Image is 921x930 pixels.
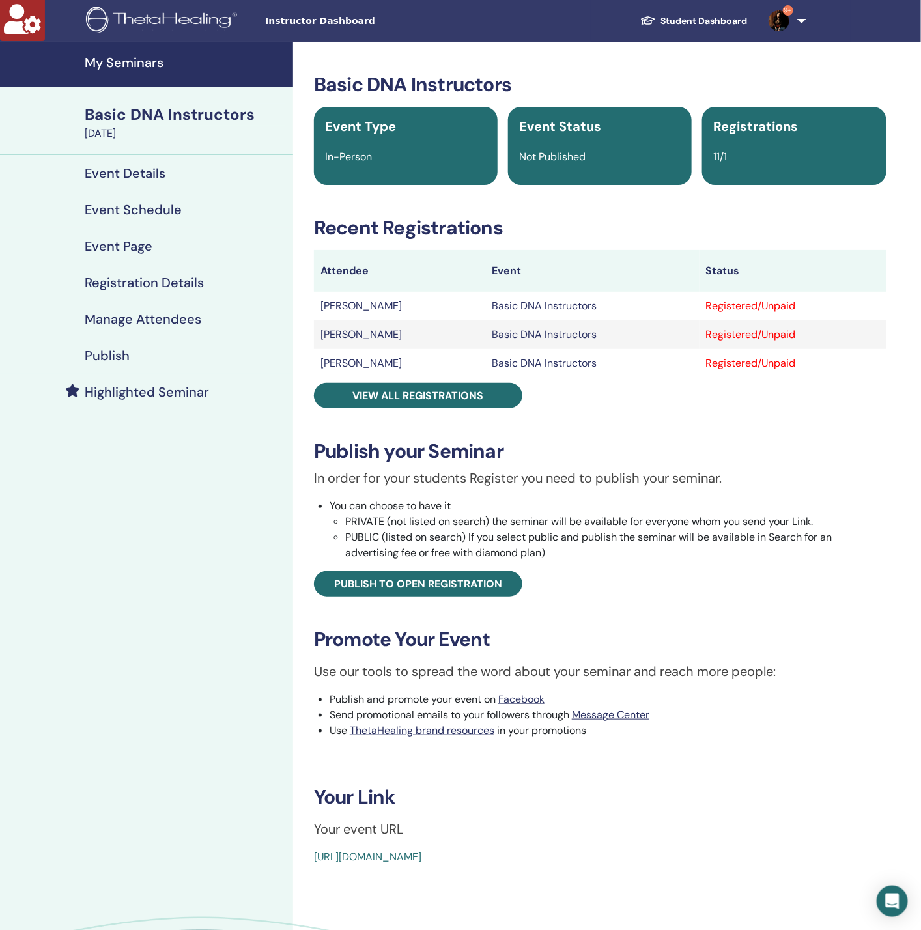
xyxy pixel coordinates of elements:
[769,10,789,31] img: default.jpg
[630,9,758,33] a: Student Dashboard
[334,577,502,591] span: Publish to open registration
[713,118,798,135] span: Registrations
[314,440,886,463] h3: Publish your Seminar
[85,55,285,70] h4: My Seminars
[314,383,522,408] a: View all registrations
[314,819,886,839] p: Your event URL
[485,250,700,292] th: Event
[485,349,700,378] td: Basic DNA Instructors
[498,692,545,706] a: Facebook
[485,292,700,320] td: Basic DNA Instructors
[85,104,285,126] div: Basic DNA Instructors
[706,298,880,314] div: Registered/Unpaid
[330,498,886,561] li: You can choose to have it
[877,886,908,917] div: Open Intercom Messenger
[314,320,485,349] td: [PERSON_NAME]
[265,14,460,28] span: Instructor Dashboard
[85,202,182,218] h4: Event Schedule
[314,349,485,378] td: [PERSON_NAME]
[86,7,242,36] img: logo.png
[330,707,886,723] li: Send promotional emails to your followers through
[350,724,494,737] a: ThetaHealing brand resources
[85,165,165,181] h4: Event Details
[85,348,130,363] h4: Publish
[345,529,886,561] li: PUBLIC (listed on search) If you select public and publish the seminar will be available in Searc...
[572,708,649,722] a: Message Center
[706,327,880,343] div: Registered/Unpaid
[330,692,886,707] li: Publish and promote your event on
[640,15,656,26] img: graduation-cap-white.svg
[314,250,485,292] th: Attendee
[353,389,484,402] span: View all registrations
[314,216,886,240] h3: Recent Registrations
[700,250,886,292] th: Status
[325,150,372,163] span: In-Person
[706,356,880,371] div: Registered/Unpaid
[314,662,886,681] p: Use our tools to spread the word about your seminar and reach more people:
[85,126,285,141] div: [DATE]
[85,238,152,254] h4: Event Page
[85,311,201,327] h4: Manage Attendees
[713,150,727,163] span: 11/1
[519,118,601,135] span: Event Status
[314,785,886,809] h3: Your Link
[77,104,293,141] a: Basic DNA Instructors[DATE]
[314,73,886,96] h3: Basic DNA Instructors
[314,292,485,320] td: [PERSON_NAME]
[314,850,421,864] a: [URL][DOMAIN_NAME]
[783,5,793,16] span: 9+
[314,628,886,651] h3: Promote Your Event
[85,275,204,290] h4: Registration Details
[314,468,886,488] p: In order for your students Register you need to publish your seminar.
[314,571,522,597] a: Publish to open registration
[345,514,886,529] li: PRIVATE (not listed on search) the seminar will be available for everyone whom you send your Link.
[519,150,586,163] span: Not Published
[325,118,396,135] span: Event Type
[85,384,209,400] h4: Highlighted Seminar
[330,723,886,739] li: Use in your promotions
[485,320,700,349] td: Basic DNA Instructors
